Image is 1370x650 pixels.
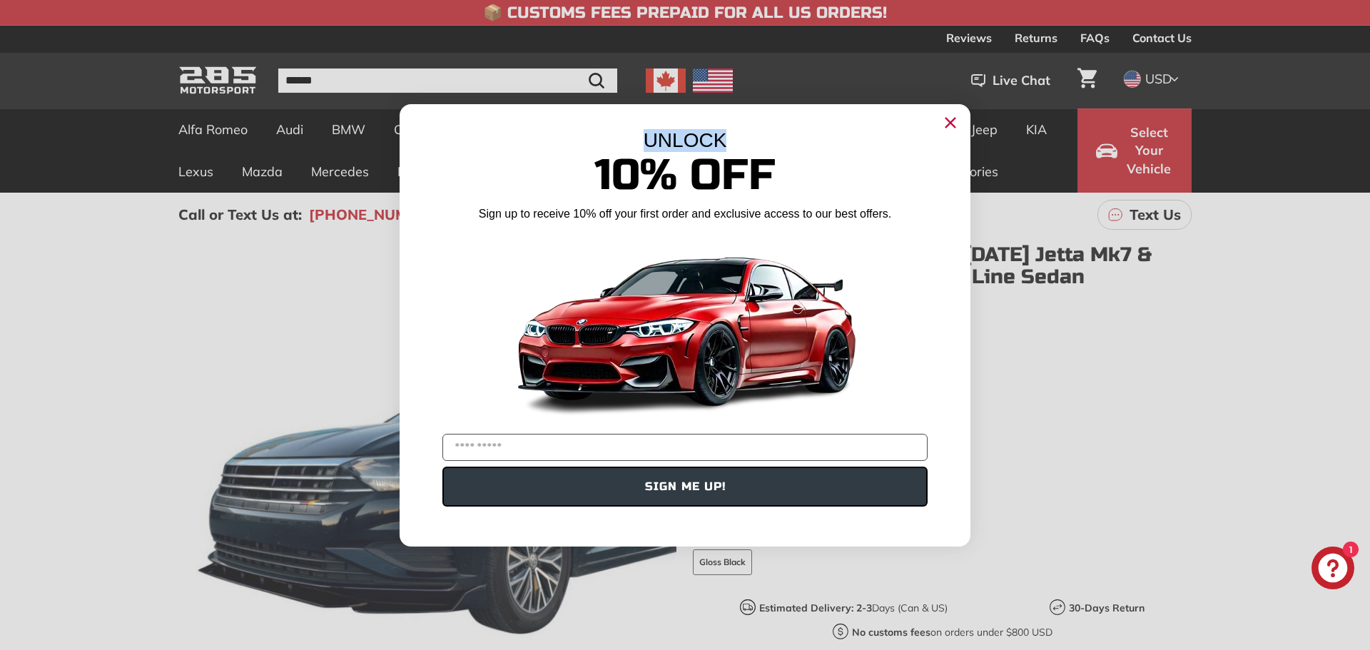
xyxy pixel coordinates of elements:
[644,129,727,151] span: UNLOCK
[1307,547,1359,593] inbox-online-store-chat: Shopify online store chat
[939,111,962,134] button: Close dialog
[442,434,928,461] input: YOUR EMAIL
[442,467,928,507] button: SIGN ME UP!
[479,208,891,220] span: Sign up to receive 10% off your first order and exclusive access to our best offers.
[594,149,776,201] span: 10% Off
[507,228,863,428] img: Banner showing BMW 4 Series Body kit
